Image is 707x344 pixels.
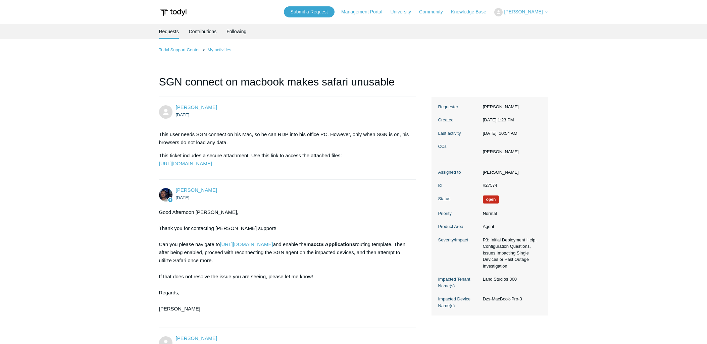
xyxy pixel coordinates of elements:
dt: Product Area [438,223,479,230]
a: Submit a Request [284,6,335,17]
a: My activities [207,47,231,52]
dt: Id [438,182,479,189]
dd: P3: Initial Deployment Help, Configuration Questions, Issues Impacting Single Devices or Past Out... [479,237,542,270]
button: [PERSON_NAME] [494,8,548,16]
span: [PERSON_NAME] [504,9,543,14]
dt: Impacted Tenant Name(s) [438,276,479,289]
span: Victor Villanueva [176,104,217,110]
time: 08/20/2025, 13:23 [176,112,190,117]
dt: Impacted Device Name(s) [438,296,479,309]
li: Ali Zahir [483,149,519,155]
a: Following [226,24,246,39]
time: 08/25/2025, 10:54 [483,131,517,136]
li: Requests [159,24,179,39]
a: Community [419,8,450,15]
p: This ticket includes a secure attachment. Use this link to access the attached files: [159,152,409,168]
dd: Land Studios 360 [479,276,542,283]
p: This user needs SGN connect on his Mac, so he can RDP into his office PC. However, only when SGN ... [159,130,409,147]
span: We are working on a response for you [483,195,499,204]
li: My activities [201,47,231,52]
time: 08/20/2025, 13:23 [483,117,514,122]
dd: [PERSON_NAME] [479,104,542,110]
dt: Priority [438,210,479,217]
dt: Requester [438,104,479,110]
strong: macOS Applications [306,241,355,247]
li: Todyl Support Center [159,47,201,52]
a: Management Portal [341,8,389,15]
dt: Status [438,195,479,202]
dd: #27574 [479,182,542,189]
dt: CCs [438,143,479,150]
span: Connor Davis [176,187,217,193]
dd: Normal [479,210,542,217]
a: [URL][DOMAIN_NAME] [220,241,273,247]
dd: [PERSON_NAME] [479,169,542,176]
a: [URL][DOMAIN_NAME] [159,161,212,166]
dt: Assigned to [438,169,479,176]
div: Good Afternoon [PERSON_NAME], Thank you for contacting [PERSON_NAME] support! Can you please navi... [159,208,409,321]
dt: Created [438,117,479,123]
a: Contributions [189,24,217,39]
a: University [390,8,417,15]
img: Todyl Support Center Help Center home page [159,6,188,18]
a: [PERSON_NAME] [176,104,217,110]
a: Knowledge Base [451,8,493,15]
dt: Last activity [438,130,479,137]
span: Victor Villanueva [176,335,217,341]
a: Todyl Support Center [159,47,200,52]
a: [PERSON_NAME] [176,187,217,193]
a: [PERSON_NAME] [176,335,217,341]
h1: SGN connect on macbook makes safari unusable [159,74,416,97]
dd: Agent [479,223,542,230]
dd: Dzs-MacBook-Pro-3 [479,296,542,302]
time: 08/20/2025, 13:27 [176,195,190,200]
dt: Severity/Impact [438,237,479,243]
